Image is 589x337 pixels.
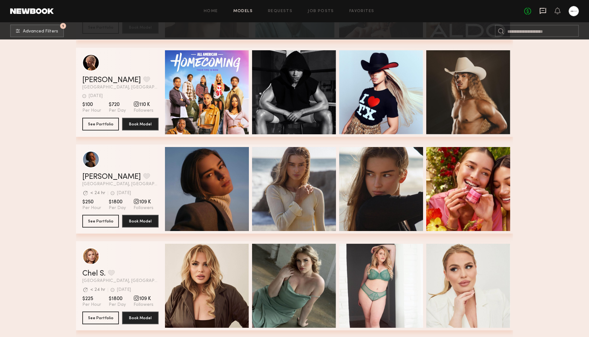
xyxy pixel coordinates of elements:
button: See Portfolio [82,312,119,324]
span: Per Hour [82,302,101,308]
span: 110 K [134,102,154,108]
button: Book Model [122,312,159,324]
div: < 24 hr [90,191,105,195]
span: $720 [109,102,126,108]
button: See Portfolio [82,118,119,130]
span: Per Hour [82,108,101,114]
div: [DATE] [89,94,103,98]
button: See Portfolio [82,215,119,228]
button: Book Model [122,215,159,228]
span: [GEOGRAPHIC_DATA], [GEOGRAPHIC_DATA] [82,182,159,186]
span: Per Day [109,302,126,308]
span: $225 [82,296,101,302]
a: Chel S. [82,270,106,277]
a: [PERSON_NAME] [82,76,141,84]
span: Per Day [109,205,126,211]
span: Per Day [109,108,126,114]
span: [GEOGRAPHIC_DATA], [GEOGRAPHIC_DATA] [82,85,159,90]
span: 109 K [134,296,154,302]
span: Advanced Filters [23,29,58,34]
span: $1800 [109,296,126,302]
div: [DATE] [117,191,131,195]
a: [PERSON_NAME] [82,173,141,181]
span: $250 [82,199,101,205]
div: < 24 hr [90,288,105,292]
a: Models [233,9,253,13]
span: Followers [134,302,154,308]
span: Followers [134,108,154,114]
a: Requests [268,9,292,13]
span: $1800 [109,199,126,205]
span: $100 [82,102,101,108]
span: [GEOGRAPHIC_DATA], [GEOGRAPHIC_DATA] [82,279,159,283]
a: Home [204,9,218,13]
a: Job Posts [308,9,334,13]
a: Favorites [349,9,374,13]
button: 1Advanced Filters [10,25,64,37]
button: Book Model [122,118,159,130]
div: [DATE] [117,288,131,292]
span: Per Hour [82,205,101,211]
span: 1 [62,25,64,27]
span: Followers [134,205,154,211]
span: 109 K [134,199,154,205]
